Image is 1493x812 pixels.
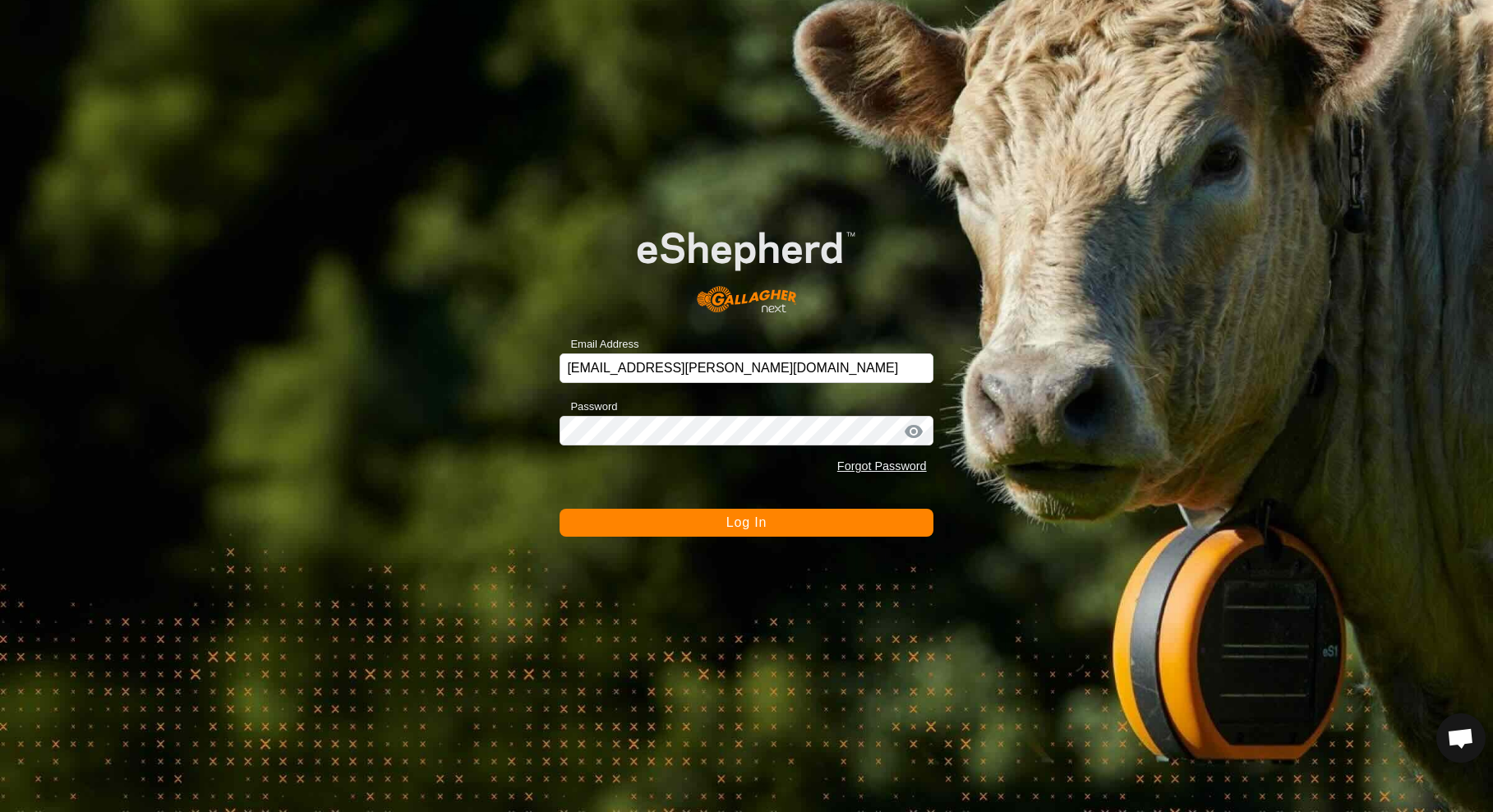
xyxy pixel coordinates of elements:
[726,515,767,529] span: Log In
[1436,713,1486,763] div: Open chat
[560,353,933,383] input: Email Address
[597,201,896,328] img: E-shepherd Logo
[560,336,638,353] label: Email Address
[560,399,617,415] label: Password
[560,509,933,537] button: Log In
[837,459,927,473] a: Forgot Password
